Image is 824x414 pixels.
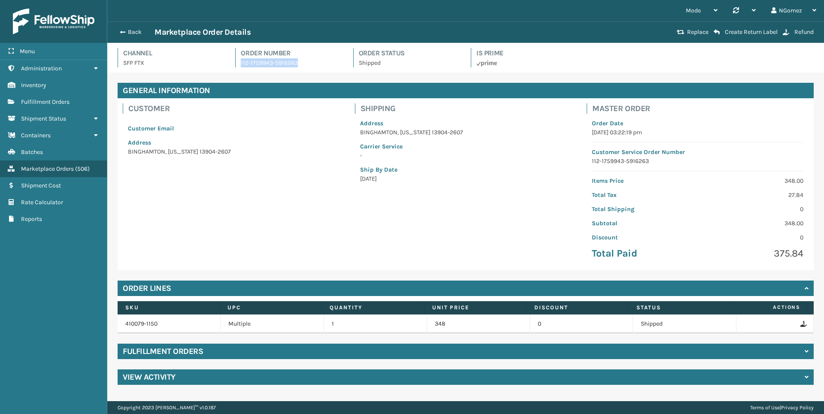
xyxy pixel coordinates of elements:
p: Customer Email [128,124,339,133]
p: 112-1759943-5916263 [592,157,803,166]
h3: Marketplace Order Details [154,27,251,37]
p: Items Price [592,176,692,185]
span: Inventory [21,82,46,89]
p: Customer Service Order Number [592,148,803,157]
p: Subtotal [592,219,692,228]
span: Menu [20,48,35,55]
i: Refund [783,29,789,35]
p: Discount [592,233,692,242]
span: Actions [733,300,806,314]
p: 112-1759943-5916263 [241,58,342,67]
button: Replace [674,28,711,36]
p: Shipped [359,58,460,67]
label: Discount [534,304,621,311]
p: 348.00 [703,219,803,228]
h4: Order Status [359,48,460,58]
p: Ship By Date [360,165,572,174]
label: Quantity [330,304,416,311]
p: Copyright 2023 [PERSON_NAME]™ v 1.0.187 [118,401,216,414]
span: Reports [21,215,42,223]
label: UPC [227,304,314,311]
td: 0 [530,314,633,333]
span: Address [128,139,151,146]
span: Batches [21,148,43,156]
td: Multiple [221,314,324,333]
h4: Channel [123,48,225,58]
span: Rate Calculator [21,199,63,206]
button: Refund [780,28,816,36]
i: Replace [677,29,685,35]
h4: Order Lines [123,283,171,293]
span: Mode [686,7,701,14]
span: Administration [21,65,62,72]
p: Total Shipping [592,205,692,214]
h4: Is Prime [476,48,578,58]
button: Back [115,28,154,36]
a: 410079-1150 [125,320,158,327]
p: SFP FTX [123,58,225,67]
p: Carrier Service [360,142,572,151]
label: SKU [125,304,212,311]
span: Fulfillment Orders [21,98,70,106]
h4: General Information [118,83,814,98]
p: Order Date [592,119,803,128]
td: 348 [427,314,530,333]
label: Status [636,304,723,311]
p: [DATE] [360,174,572,183]
p: [DATE] 03:22:19 pm [592,128,803,137]
p: 0 [703,205,803,214]
a: Privacy Policy [781,405,814,411]
h4: Order Number [241,48,342,58]
p: 375.84 [703,247,803,260]
h4: View Activity [123,372,176,382]
span: Shipment Status [21,115,66,122]
p: Total Paid [592,247,692,260]
span: Shipment Cost [21,182,61,189]
p: 0 [703,233,803,242]
i: Refund Order Line [800,321,806,327]
p: - [360,151,572,160]
div: | [750,401,814,414]
span: ( 506 ) [75,165,90,172]
p: BINGHAMTON , [US_STATE] 13904-2607 [360,128,572,137]
button: Create Return Label [711,28,780,36]
i: Create Return Label [714,29,720,36]
span: Address [360,120,383,127]
span: Containers [21,132,51,139]
img: logo [13,9,94,34]
p: Total Tax [592,190,692,199]
p: 27.84 [703,190,803,199]
h4: Master Order [592,103,809,114]
p: BINGHAMTON , [US_STATE] 13904-2607 [128,147,339,156]
h4: Customer [128,103,345,114]
td: Shipped [633,314,736,333]
h4: Fulfillment Orders [123,346,203,357]
a: Terms of Use [750,405,780,411]
p: 348.00 [703,176,803,185]
h4: Shipping [360,103,577,114]
label: Unit Price [432,304,518,311]
td: 1 [324,314,427,333]
span: Marketplace Orders [21,165,74,172]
